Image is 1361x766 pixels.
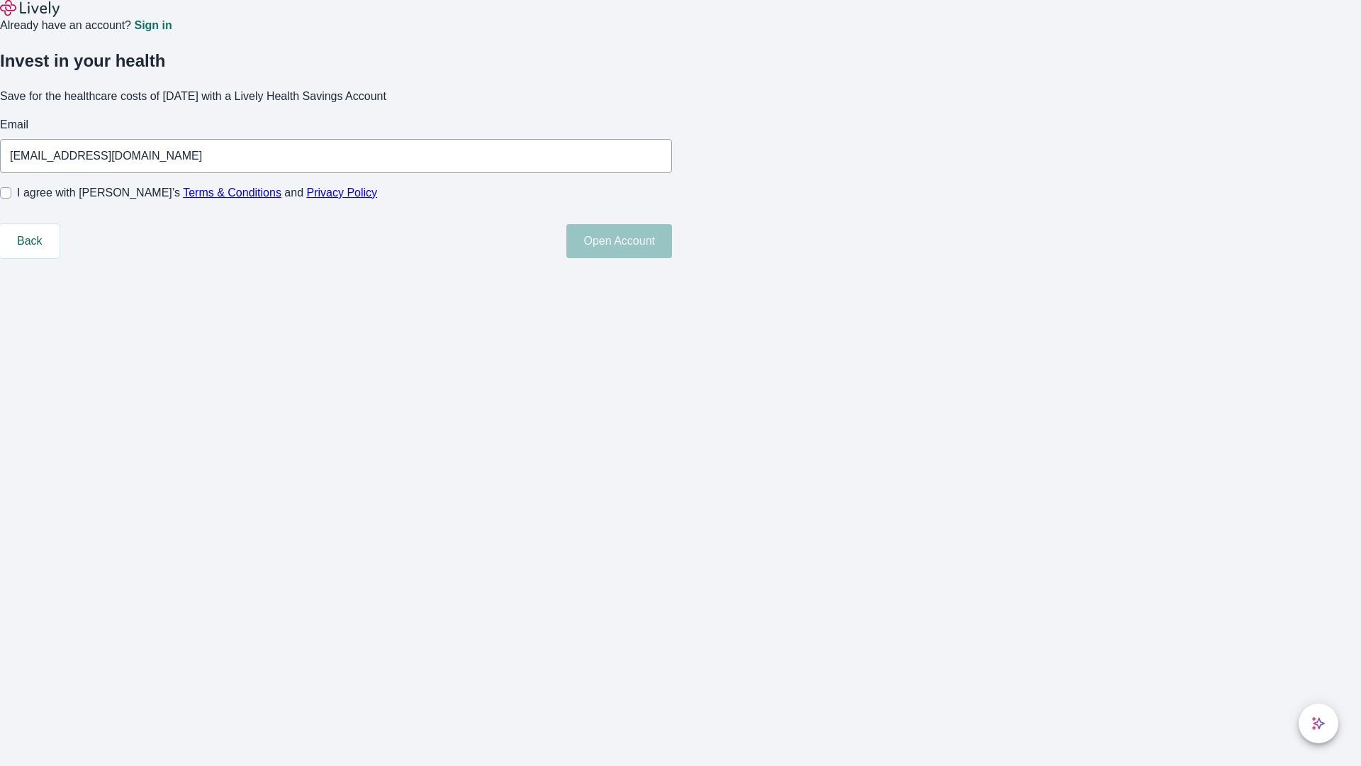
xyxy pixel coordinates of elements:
button: chat [1299,704,1338,743]
a: Privacy Policy [307,187,378,199]
span: I agree with [PERSON_NAME]’s and [17,184,377,201]
svg: Lively AI Assistant [1311,716,1326,731]
a: Terms & Conditions [183,187,281,199]
a: Sign in [134,20,172,31]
